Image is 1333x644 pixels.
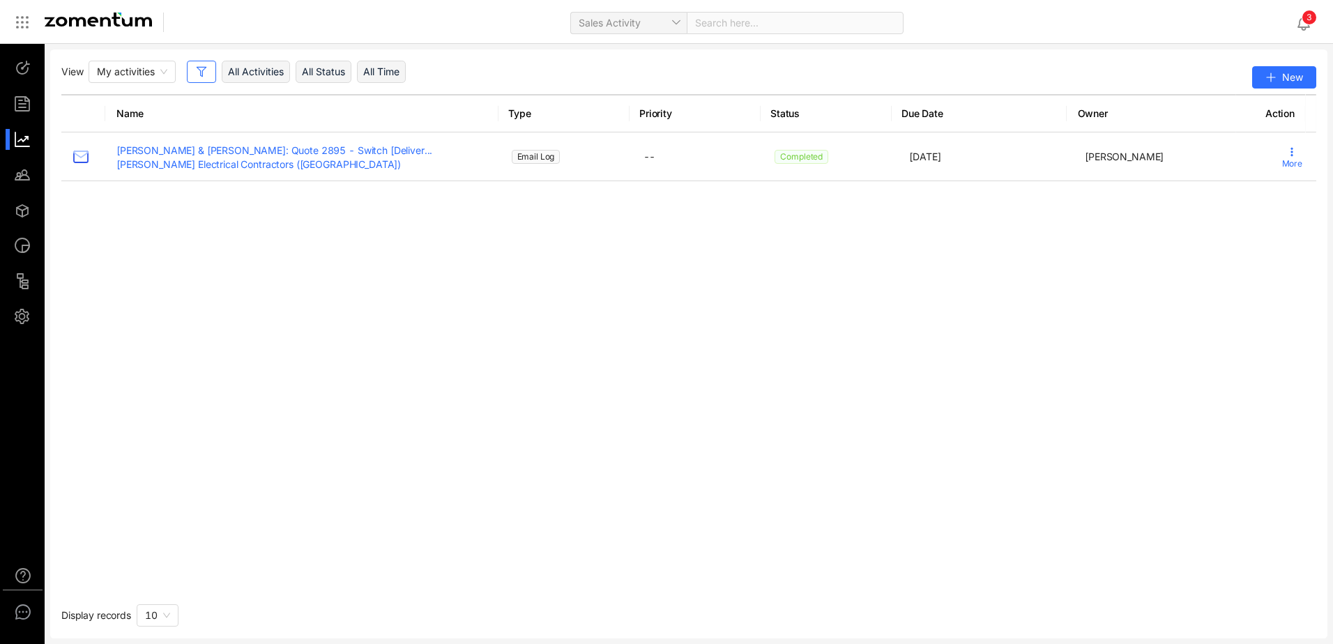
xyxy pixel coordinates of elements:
span: [PERSON_NAME] & [PERSON_NAME]: Quote 2895 - Switch [Deliver... [116,144,432,156]
th: Action [1236,94,1306,132]
div: All Time [357,61,406,83]
span: [PERSON_NAME] [1085,151,1164,162]
th: Name [105,94,498,132]
span: Type [508,107,612,121]
span: New [1282,70,1303,84]
div: Notifications [1295,6,1323,38]
span: Display records [61,609,131,621]
span: Completed [775,150,828,164]
span: 3 [1307,12,1312,22]
span: My activities [97,61,167,82]
span: Due Date [901,107,1049,121]
span: View [61,65,83,79]
img: Zomentum Logo [45,13,152,26]
span: [DATE] [909,151,940,162]
span: More [1282,158,1302,170]
button: New [1252,66,1316,89]
div: All Status [296,61,351,83]
span: 10 [145,609,158,621]
span: Priority [639,107,743,121]
div: All Activities [222,61,290,83]
span: Status [770,107,874,121]
sup: 3 [1302,10,1316,24]
span: Email Log [512,150,561,164]
a: [PERSON_NAME] Electrical Contractors ([GEOGRAPHIC_DATA]) [116,158,401,170]
th: Owner [1067,94,1242,132]
span: -- [643,151,656,162]
span: Sales Activity [579,13,679,33]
